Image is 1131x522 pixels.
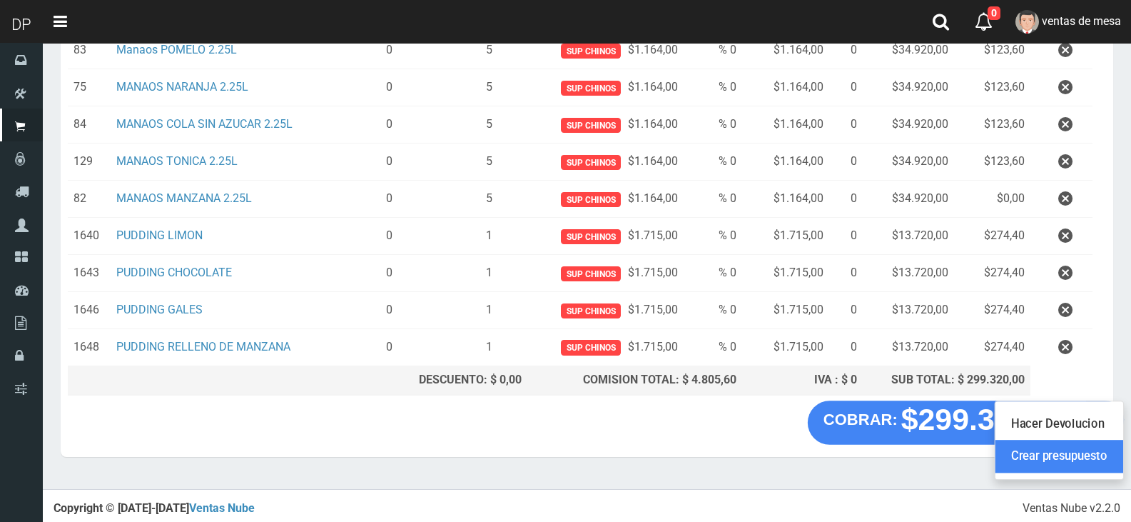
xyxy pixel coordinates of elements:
[742,32,829,69] td: $1.164,00
[451,218,527,255] td: 1
[901,402,1072,436] strong: $299.320,00
[68,181,111,218] td: 82
[684,144,742,181] td: % 0
[684,329,742,366] td: % 0
[684,69,742,106] td: % 0
[808,401,1087,445] button: COBRAR: $299.320,00
[451,69,527,106] td: 5
[116,303,203,316] a: PUDDING GALES
[451,32,527,69] td: 5
[995,408,1123,441] a: Hacer Devolucion
[68,218,111,255] td: 1640
[561,266,620,281] span: Sup chinos
[328,329,451,366] td: 0
[863,292,954,329] td: $13.720,00
[561,81,620,96] span: Sup chinos
[451,329,527,366] td: 1
[533,372,736,388] div: COMISION TOTAL: $ 4.805,60
[328,255,451,292] td: 0
[954,69,1030,106] td: $123,60
[742,329,829,366] td: $1.715,00
[116,43,237,56] a: Manaos POMELO 2.25L
[328,69,451,106] td: 0
[954,106,1030,144] td: $123,60
[527,106,684,144] td: $1.164,00
[68,106,111,144] td: 84
[684,181,742,218] td: % 0
[829,32,863,69] td: 0
[684,292,742,329] td: % 0
[829,144,863,181] td: 0
[328,144,451,181] td: 0
[561,118,620,133] span: Sup chinos
[333,372,522,388] div: DESCUENTO: $ 0,00
[116,340,290,353] a: PUDDING RELLENO DE MANZANA
[68,69,111,106] td: 75
[328,218,451,255] td: 0
[863,144,954,181] td: $34.920,00
[954,218,1030,255] td: $274,40
[328,32,451,69] td: 0
[863,32,954,69] td: $34.920,00
[863,255,954,292] td: $13.720,00
[561,303,620,318] span: Sup chinos
[561,229,620,244] span: Sup chinos
[829,106,863,144] td: 0
[328,181,451,218] td: 0
[189,501,255,515] a: Ventas Nube
[742,292,829,329] td: $1.715,00
[863,181,954,218] td: $34.920,00
[527,69,684,106] td: $1.164,00
[1023,501,1120,517] div: Ventas Nube v2.2.0
[68,329,111,366] td: 1648
[451,106,527,144] td: 5
[684,218,742,255] td: % 0
[742,69,829,106] td: $1.164,00
[863,106,954,144] td: $34.920,00
[561,340,620,355] span: Sup chinos
[68,32,111,69] td: 83
[954,32,1030,69] td: $123,60
[829,69,863,106] td: 0
[527,32,684,69] td: $1.164,00
[863,329,954,366] td: $13.720,00
[116,229,203,242] a: PUDDING LIMON
[561,44,620,59] span: Sup chinos
[742,181,829,218] td: $1.164,00
[68,144,111,181] td: 129
[451,181,527,218] td: 5
[829,181,863,218] td: 0
[863,69,954,106] td: $34.920,00
[451,255,527,292] td: 1
[116,80,248,94] a: MANAOS NARANJA 2.25L
[561,192,620,207] span: Sup chinos
[829,329,863,366] td: 0
[868,372,1024,388] div: SUB TOTAL: $ 299.320,00
[116,117,293,131] a: MANAOS COLA SIN AZUCAR 2.25L
[1015,10,1039,34] img: User Image
[995,440,1123,473] a: Crear presupuesto
[451,144,527,181] td: 5
[527,144,684,181] td: $1.164,00
[829,218,863,255] td: 0
[684,32,742,69] td: % 0
[527,292,684,329] td: $1.715,00
[527,181,684,218] td: $1.164,00
[823,411,898,428] strong: COBRAR:
[748,372,858,388] div: IVA : $ 0
[527,218,684,255] td: $1.715,00
[527,329,684,366] td: $1.715,00
[988,6,1000,20] span: 0
[954,144,1030,181] td: $123,60
[954,181,1030,218] td: $0,00
[742,255,829,292] td: $1.715,00
[829,255,863,292] td: 0
[54,501,255,515] strong: Copyright © [DATE]-[DATE]
[116,266,232,279] a: PUDDING CHOCOLATE
[328,106,451,144] td: 0
[1042,14,1121,28] span: ventas de mesa
[829,292,863,329] td: 0
[527,255,684,292] td: $1.715,00
[863,218,954,255] td: $13.720,00
[954,292,1030,329] td: $274,40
